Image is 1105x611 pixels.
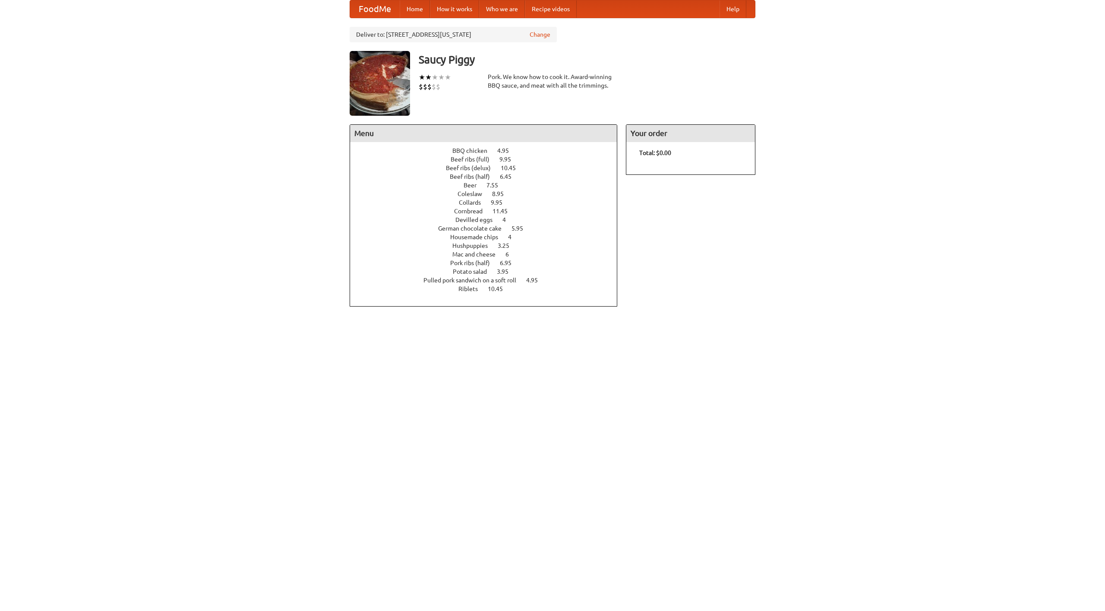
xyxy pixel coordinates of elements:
li: ★ [432,73,438,82]
span: Potato salad [453,268,496,275]
span: 4 [508,234,520,241]
h4: Menu [350,125,617,142]
a: German chocolate cake 5.95 [438,225,539,232]
span: Beef ribs (half) [450,173,499,180]
span: 5.95 [511,225,532,232]
a: Devilled eggs 4 [455,216,522,223]
a: FoodMe [350,0,400,18]
a: Beef ribs (half) 6.45 [450,173,527,180]
li: $ [436,82,440,92]
a: Help [720,0,746,18]
span: German chocolate cake [438,225,510,232]
a: How it works [430,0,479,18]
li: $ [432,82,436,92]
span: 8.95 [492,190,512,197]
li: $ [423,82,427,92]
a: Potato salad 3.95 [453,268,524,275]
span: Cornbread [454,208,491,215]
span: Pork ribs (half) [450,260,499,266]
span: 10.45 [501,165,524,171]
span: Beer [464,182,485,189]
a: Who we are [479,0,525,18]
span: 11.45 [493,208,516,215]
div: Pork. We know how to cook it. Award-winning BBQ sauce, and meat with all the trimmings. [488,73,617,90]
a: Riblets 10.45 [458,285,519,292]
span: 7.55 [486,182,507,189]
a: Recipe videos [525,0,577,18]
span: Hushpuppies [452,242,496,249]
span: 4.95 [526,277,546,284]
span: Pulled pork sandwich on a soft roll [423,277,525,284]
a: Beef ribs (full) 9.95 [451,156,527,163]
li: $ [419,82,423,92]
a: Home [400,0,430,18]
a: Coleslaw 8.95 [458,190,520,197]
a: Housemade chips 4 [450,234,527,241]
h4: Your order [626,125,755,142]
span: 3.25 [498,242,518,249]
li: $ [427,82,432,92]
span: 10.45 [488,285,511,292]
span: Beef ribs (full) [451,156,498,163]
li: ★ [425,73,432,82]
span: 9.95 [499,156,520,163]
li: ★ [419,73,425,82]
span: Coleslaw [458,190,491,197]
a: Pulled pork sandwich on a soft roll 4.95 [423,277,554,284]
a: BBQ chicken 4.95 [452,147,525,154]
span: 6.95 [500,260,520,266]
a: Cornbread 11.45 [454,208,524,215]
span: 4.95 [497,147,518,154]
a: Collards 9.95 [459,199,518,206]
span: BBQ chicken [452,147,496,154]
img: angular.jpg [350,51,410,116]
a: Hushpuppies 3.25 [452,242,525,249]
span: Housemade chips [450,234,507,241]
span: 3.95 [497,268,517,275]
div: Deliver to: [STREET_ADDRESS][US_STATE] [350,27,557,42]
span: 9.95 [491,199,511,206]
span: Riblets [458,285,486,292]
a: Beer 7.55 [464,182,514,189]
li: ★ [438,73,445,82]
li: ★ [445,73,451,82]
a: Change [530,30,550,39]
span: Mac and cheese [452,251,504,258]
span: Devilled eggs [455,216,501,223]
span: Collards [459,199,489,206]
span: Beef ribs (delux) [446,165,499,171]
span: 6 [505,251,518,258]
span: 6.45 [500,173,520,180]
span: 4 [502,216,515,223]
a: Pork ribs (half) 6.95 [450,260,527,266]
b: Total: $0.00 [639,149,671,156]
a: Beef ribs (delux) 10.45 [446,165,532,171]
h3: Saucy Piggy [419,51,755,68]
a: Mac and cheese 6 [452,251,525,258]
